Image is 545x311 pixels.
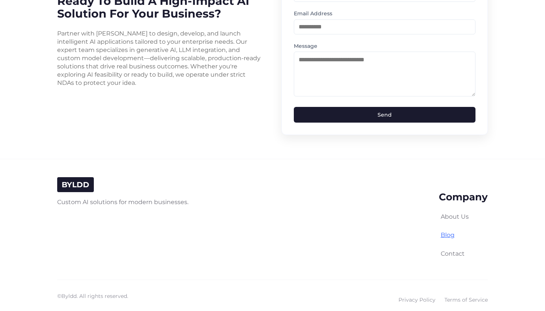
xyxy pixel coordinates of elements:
p: Partner with [PERSON_NAME] to design, develop, and launch intelligent AI applications tailored to... [57,30,264,87]
p: Custom AI solutions for modern businesses. [57,198,188,206]
button: Send [294,107,475,123]
a: BYLDD [62,182,89,189]
a: Blog [441,231,455,238]
a: About Us [441,213,469,220]
label: Message [294,42,475,50]
p: © Byldd. All rights reserved. [57,292,128,300]
a: Terms of Service [444,296,488,304]
span: BYLDD [62,180,89,189]
a: Privacy Policy [398,296,435,304]
a: Contact [441,250,465,257]
label: Email Address [294,9,475,18]
h3: Company [439,192,488,203]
